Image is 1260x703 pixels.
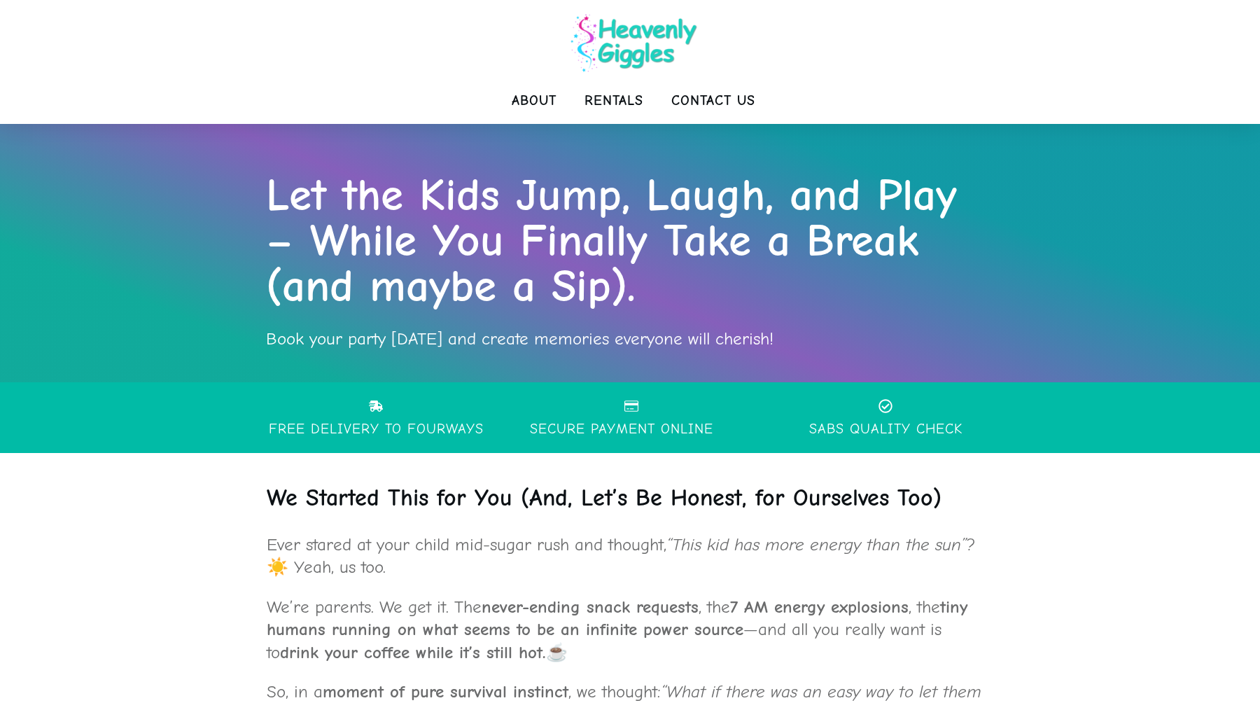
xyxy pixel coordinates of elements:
p: Free DELIVERY To Fourways [258,422,493,437]
p: SABS quality check [799,422,972,437]
a: About [512,87,556,115]
p: secure payment Online [530,422,713,437]
p: Let the Kids Jump, Laugh, and Play – While You Finally Take a Break (and maybe a Sip). [266,173,994,309]
em: “This kid has more energy than the sun” [666,534,967,555]
strong: drink your coffee while it’s still hot. [280,642,546,662]
strong: never-ending snack requests [482,597,699,617]
strong: 7 AM energy explosions [730,597,909,617]
a: Rentals [584,87,643,115]
span: Ever stared at your child mid-sugar rush and thought, ? ☀️ Yeah, us too. [267,534,976,578]
strong: We Started This for You (And, Let’s Be Honest, for Ourselves Too) [267,484,941,512]
p: Book your party [DATE] and create memories everyone will cherish! [266,323,994,354]
span: We’re parents. We get it. The , the , the —and all you really want is to ☕ [267,597,967,662]
a: Contact Us [671,87,755,115]
strong: moment of pure survival instinct [323,681,568,702]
